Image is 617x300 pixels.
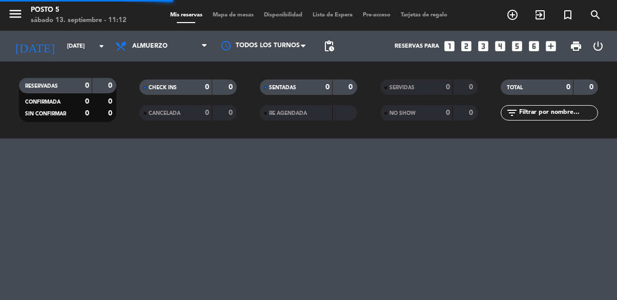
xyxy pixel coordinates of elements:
span: print [570,40,582,52]
i: arrow_drop_down [95,40,108,52]
strong: 0 [85,98,89,105]
strong: 0 [446,84,450,91]
strong: 0 [229,109,235,116]
strong: 0 [589,84,595,91]
span: Disponibilidad [259,12,307,18]
strong: 0 [469,109,475,116]
span: pending_actions [323,40,335,52]
span: Mis reservas [165,12,208,18]
strong: 0 [348,84,355,91]
i: looks_two [460,39,473,53]
strong: 0 [108,98,114,105]
i: power_settings_new [592,40,604,52]
strong: 0 [108,82,114,89]
i: looks_3 [477,39,490,53]
strong: 0 [229,84,235,91]
strong: 0 [108,110,114,117]
span: CANCELADA [149,111,180,116]
span: TOTAL [507,85,523,90]
span: Almuerzo [132,43,168,50]
i: add_circle_outline [506,9,519,21]
div: Posto 5 [31,5,127,15]
strong: 0 [325,84,330,91]
input: Filtrar por nombre... [518,107,598,118]
span: CONFIRMADA [25,99,60,105]
i: looks_6 [527,39,541,53]
span: NO SHOW [389,111,416,116]
i: looks_one [443,39,456,53]
span: Reservas para [395,43,439,50]
span: Tarjetas de regalo [396,12,453,18]
strong: 0 [469,84,475,91]
strong: 0 [205,109,209,116]
span: SERVIDAS [389,85,415,90]
i: looks_4 [493,39,507,53]
i: add_box [544,39,558,53]
i: search [589,9,602,21]
i: turned_in_not [562,9,574,21]
i: [DATE] [8,35,62,57]
i: filter_list [506,107,518,119]
span: SENTADAS [269,85,296,90]
span: Lista de Espera [307,12,358,18]
i: menu [8,6,23,22]
strong: 0 [85,82,89,89]
div: LOG OUT [587,31,609,62]
strong: 0 [446,109,450,116]
span: RESERVADAS [25,84,58,89]
span: RE AGENDADA [269,111,307,116]
strong: 0 [85,110,89,117]
i: looks_5 [510,39,524,53]
span: Pre-acceso [358,12,396,18]
span: SIN CONFIRMAR [25,111,66,116]
span: Mapa de mesas [208,12,259,18]
strong: 0 [205,84,209,91]
strong: 0 [566,84,570,91]
i: exit_to_app [534,9,546,21]
span: CHECK INS [149,85,177,90]
button: menu [8,6,23,25]
div: sábado 13. septiembre - 11:12 [31,15,127,26]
